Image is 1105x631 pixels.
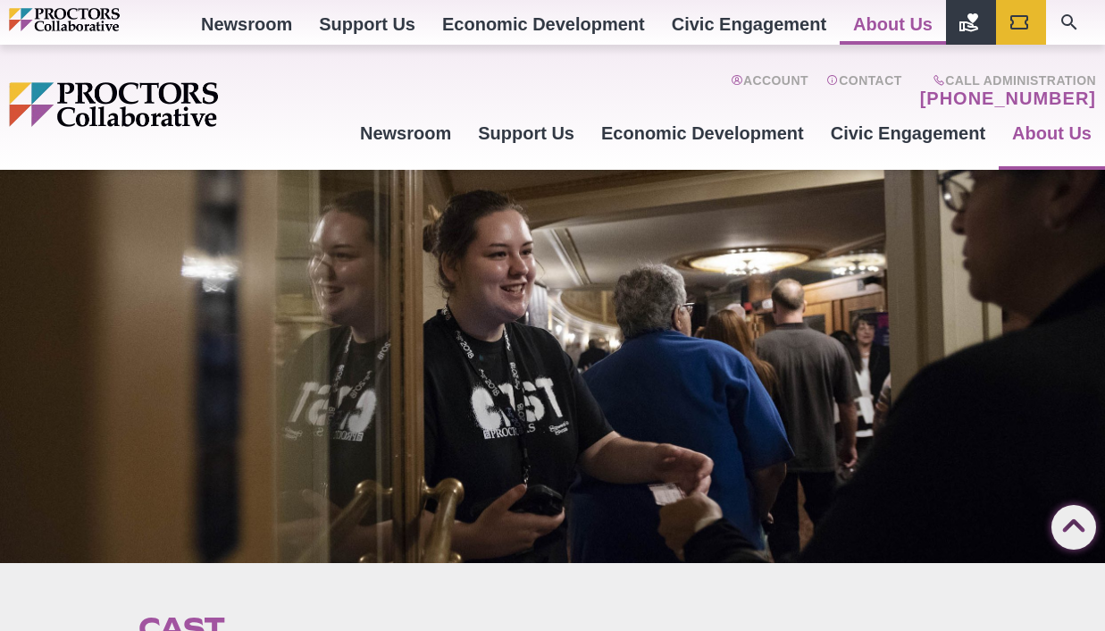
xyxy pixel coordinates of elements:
[826,73,902,109] a: Contact
[817,109,999,157] a: Civic Engagement
[731,73,808,109] a: Account
[347,109,465,157] a: Newsroom
[920,88,1096,109] a: [PHONE_NUMBER]
[9,82,347,127] img: Proctors logo
[9,8,188,32] img: Proctors logo
[588,109,817,157] a: Economic Development
[1051,506,1087,542] a: Back to Top
[915,73,1096,88] span: Call Administration
[465,109,588,157] a: Support Us
[999,109,1105,157] a: About Us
